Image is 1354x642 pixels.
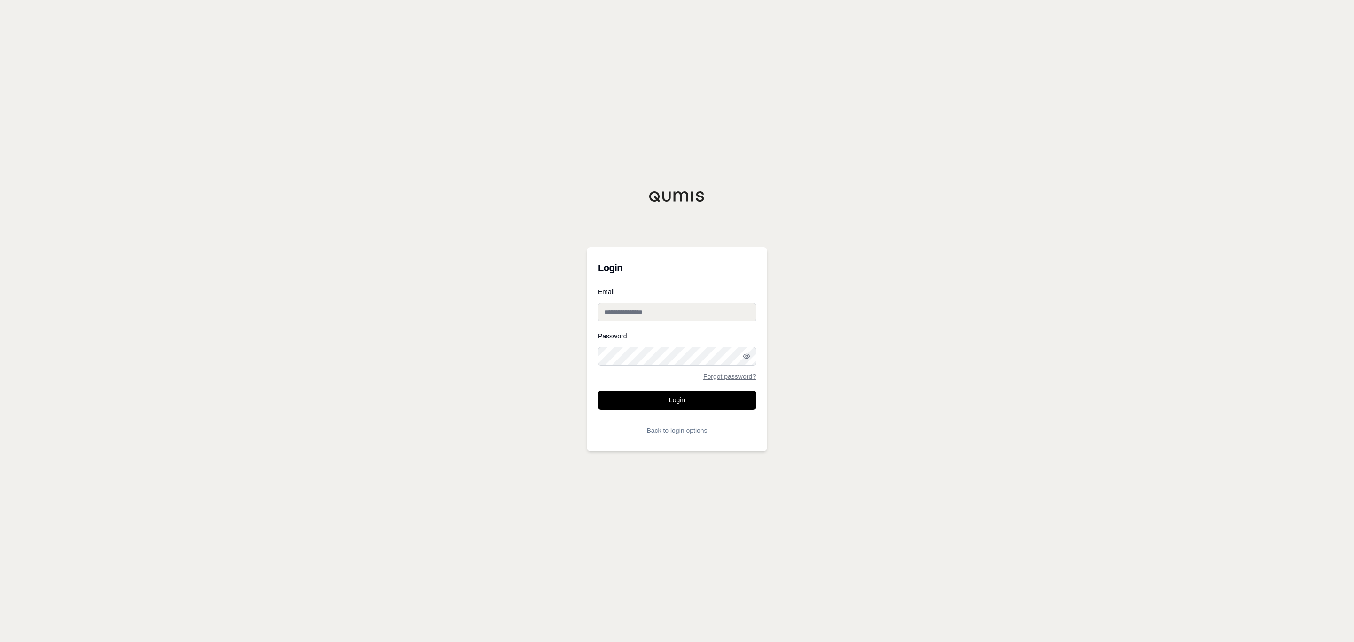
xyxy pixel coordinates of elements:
h3: Login [598,258,756,277]
img: Qumis [649,191,705,202]
button: Login [598,391,756,410]
label: Password [598,333,756,339]
button: Back to login options [598,421,756,440]
label: Email [598,289,756,295]
a: Forgot password? [703,373,756,380]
